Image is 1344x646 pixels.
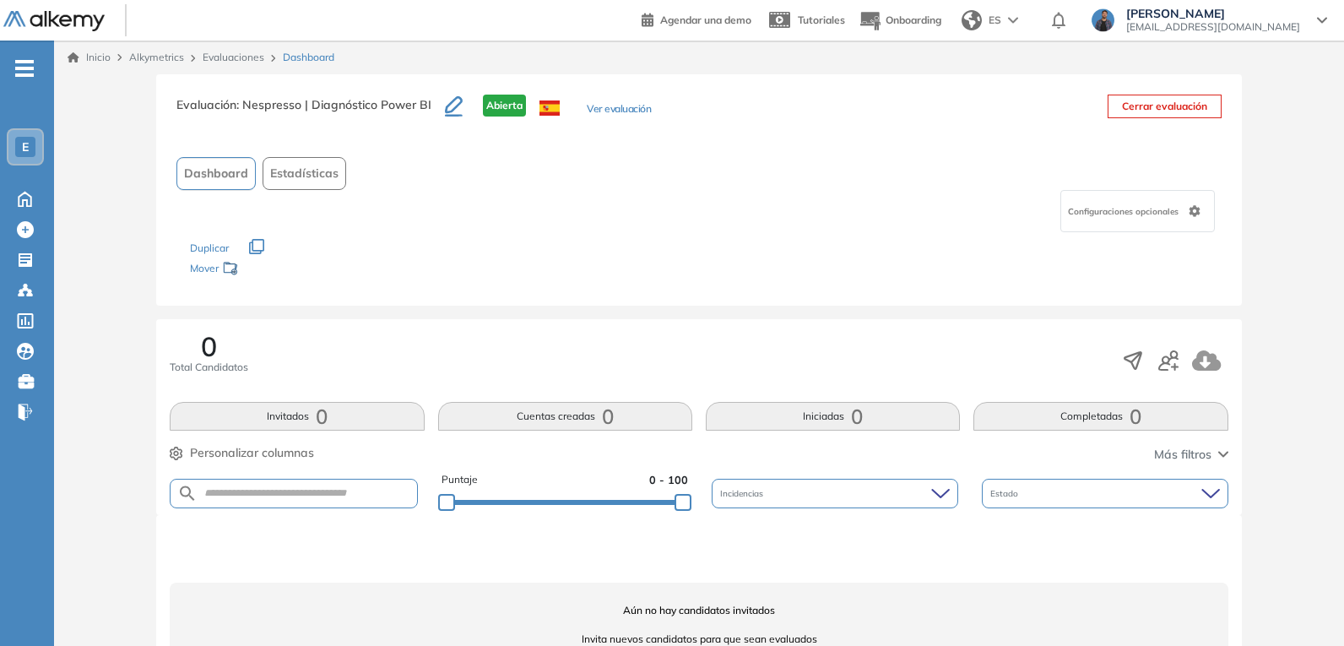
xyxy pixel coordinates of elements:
[190,254,359,285] div: Mover
[442,472,478,488] span: Puntaje
[660,14,751,26] span: Agendar una demo
[973,402,1227,431] button: Completadas0
[170,402,424,431] button: Invitados0
[129,51,184,63] span: Alkymetrics
[706,402,960,431] button: Iniciadas0
[798,14,845,26] span: Tutoriales
[649,472,688,488] span: 0 - 100
[263,157,346,190] button: Estadísticas
[1108,95,1222,118] button: Cerrar evaluación
[177,483,198,504] img: SEARCH_ALT
[236,97,431,112] span: : Nespresso | Diagnóstico Power BI
[170,603,1227,618] span: Aún no hay candidatos invitados
[1126,20,1300,34] span: [EMAIL_ADDRESS][DOMAIN_NAME]
[1126,7,1300,20] span: [PERSON_NAME]
[712,479,958,508] div: Incidencias
[201,333,217,360] span: 0
[176,95,445,130] h3: Evaluación
[190,444,314,462] span: Personalizar columnas
[170,444,314,462] button: Personalizar columnas
[1068,205,1182,218] span: Configuraciones opcionales
[989,13,1001,28] span: ES
[1060,190,1215,232] div: Configuraciones opcionales
[859,3,941,39] button: Onboarding
[190,242,229,254] span: Duplicar
[270,165,339,182] span: Estadísticas
[886,14,941,26] span: Onboarding
[1008,17,1018,24] img: arrow
[539,100,560,116] img: ESP
[990,487,1022,500] span: Estado
[170,360,248,375] span: Total Candidatos
[483,95,526,117] span: Abierta
[22,140,29,154] span: E
[176,157,256,190] button: Dashboard
[587,101,651,119] button: Ver evaluación
[283,50,334,65] span: Dashboard
[1154,446,1228,464] button: Más filtros
[184,165,248,182] span: Dashboard
[203,51,264,63] a: Evaluaciones
[68,50,111,65] a: Inicio
[438,402,692,431] button: Cuentas creadas0
[15,67,34,70] i: -
[982,479,1228,508] div: Estado
[642,8,751,29] a: Agendar una demo
[1154,446,1211,464] span: Más filtros
[3,11,105,32] img: Logo
[962,10,982,30] img: world
[720,487,767,500] span: Incidencias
